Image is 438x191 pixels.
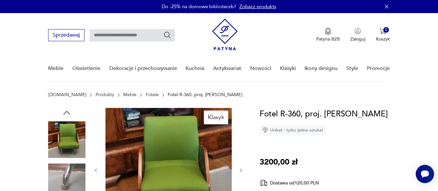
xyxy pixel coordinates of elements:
[350,36,365,42] p: Zaloguj
[72,56,100,81] a: Oświetlenie
[280,56,296,81] a: Klasyki
[304,56,338,81] a: Ikony designu
[109,56,177,81] a: Dekoracje i przechowywanie
[123,92,137,97] a: Meble
[260,156,298,168] p: 3200,00 zł
[350,28,365,42] button: Zaloguj
[262,127,268,133] img: Ikona diamentu
[212,19,238,50] img: Patyna - sklep z meblami i dekoracjami vintage
[260,179,267,187] img: Ikona dostawy
[96,92,114,97] a: Produkty
[146,92,159,97] a: Fotele
[48,33,84,38] a: Sprzedawaj
[325,28,331,35] img: Ikona medalu
[239,3,276,10] a: Zobacz produkty
[162,3,236,10] p: Do -25% na domowe biblioteczki!
[260,179,338,187] div: Dostawa od 120,00 PLN
[168,92,243,97] p: Fotel R-360, proj. [PERSON_NAME]
[383,27,389,33] div: 0
[316,28,340,42] a: Ikona medaluPatyna B2B
[355,28,361,34] img: Ikonka użytkownika
[204,111,228,124] div: Klasyk
[260,108,388,120] h1: Fotel R-360, proj. [PERSON_NAME]
[316,36,340,42] p: Patyna B2B
[260,125,326,135] div: Unikat - tylko jedna sztuka!
[367,56,390,81] a: Promocje
[48,92,86,97] a: [DOMAIN_NAME]
[376,28,390,42] button: 0Koszyk
[163,31,171,39] button: Szukaj
[376,36,390,42] p: Koszyk
[213,56,241,81] a: Antykwariat
[250,56,271,81] a: Nowości
[48,121,85,158] img: Zdjęcie produktu Fotel R-360, proj. J. Różański
[48,29,84,41] button: Sprzedawaj
[316,28,340,42] button: Patyna B2B
[416,165,434,183] iframe: Smartsupp widget button
[379,28,386,34] img: Ikona koszyka
[186,56,204,81] a: Kuchnia
[346,56,358,81] a: Style
[48,56,64,81] a: Meble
